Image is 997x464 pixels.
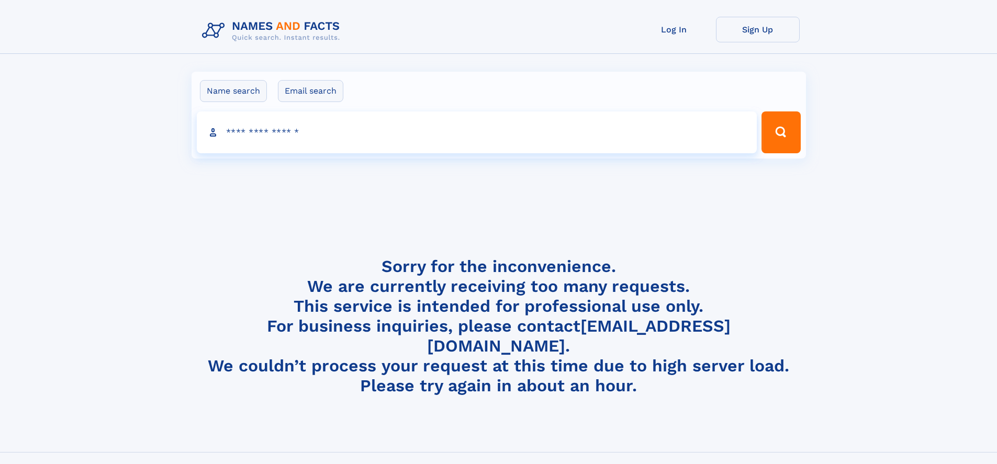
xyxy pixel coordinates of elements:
[198,256,800,396] h4: Sorry for the inconvenience. We are currently receiving too many requests. This service is intend...
[716,17,800,42] a: Sign Up
[200,80,267,102] label: Name search
[197,111,757,153] input: search input
[198,17,349,45] img: Logo Names and Facts
[761,111,800,153] button: Search Button
[427,316,731,356] a: [EMAIL_ADDRESS][DOMAIN_NAME]
[632,17,716,42] a: Log In
[278,80,343,102] label: Email search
